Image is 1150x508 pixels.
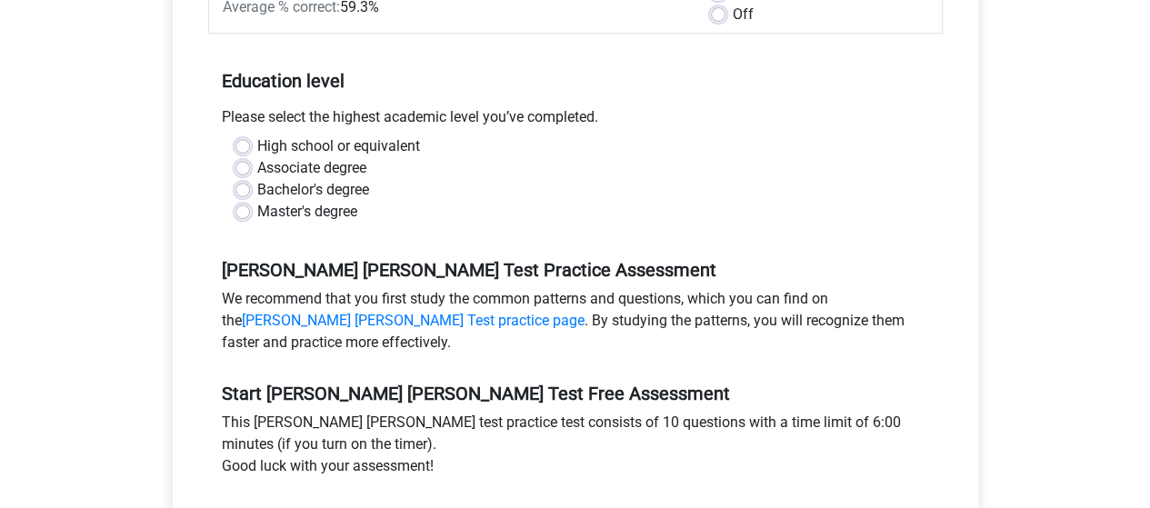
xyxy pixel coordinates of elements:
h5: Start [PERSON_NAME] [PERSON_NAME] Test Free Assessment [222,383,929,404]
div: We recommend that you first study the common patterns and questions, which you can find on the . ... [208,288,943,361]
div: Please select the highest academic level you’ve completed. [208,106,943,135]
h5: Education level [222,63,929,99]
label: Bachelor's degree [257,179,369,201]
label: Master's degree [257,201,357,223]
label: High school or equivalent [257,135,420,157]
label: Associate degree [257,157,366,179]
div: This [PERSON_NAME] [PERSON_NAME] test practice test consists of 10 questions with a time limit of... [208,412,943,484]
h5: [PERSON_NAME] [PERSON_NAME] Test Practice Assessment [222,259,929,281]
a: [PERSON_NAME] [PERSON_NAME] Test practice page [242,312,585,329]
label: Off [733,4,754,25]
